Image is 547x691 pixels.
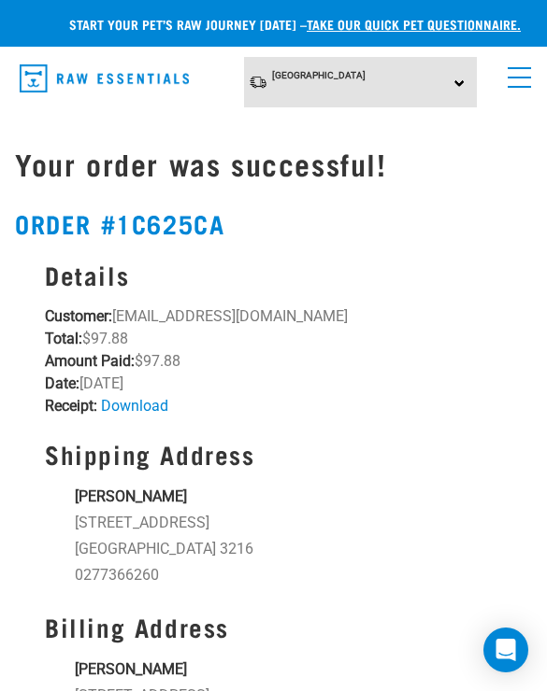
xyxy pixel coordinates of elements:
[45,261,502,289] h3: Details
[75,564,502,586] li: 0277366260
[101,397,168,415] a: Download
[272,70,366,80] span: [GEOGRAPHIC_DATA]
[75,487,187,505] strong: [PERSON_NAME]
[75,512,502,534] li: [STREET_ADDRESS]
[75,660,187,678] strong: [PERSON_NAME]
[75,538,502,560] li: [GEOGRAPHIC_DATA] 3216
[483,628,528,672] div: Open Intercom Messenger
[45,307,112,325] strong: Customer:
[307,21,521,27] a: take our quick pet questionnaire.
[249,75,267,90] img: van-moving.png
[498,56,532,90] a: menu
[45,352,135,370] strong: Amount Paid:
[34,249,513,430] div: [EMAIL_ADDRESS][DOMAIN_NAME] $97.88 $97.88 [DATE]
[45,613,502,642] h3: Billing Address
[15,209,532,238] h2: Order #1c625ca
[45,397,97,415] strong: Receipt:
[45,440,502,469] h3: Shipping Address
[20,64,189,92] img: Raw Essentials Logo
[45,374,79,392] strong: Date:
[15,147,532,180] h1: Your order was successful!
[45,330,82,347] strong: Total:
